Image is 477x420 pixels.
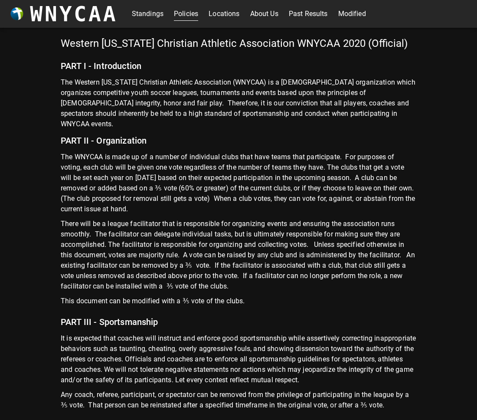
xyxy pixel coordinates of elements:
[61,296,416,311] p: This document can be modified with a ⅗ vote of the clubs.
[61,219,416,296] p: There will be a league facilitator that is responsible for organizing events and ensuring the ass...
[338,7,366,21] a: Modified
[10,7,23,20] img: wnycaaBall.png
[61,390,416,415] p: Any coach, referee, participant, or spectator can be removed from the privilege of participating ...
[209,7,239,21] a: Locations
[61,333,416,390] p: It is expected that coaches will instruct and enforce good sportsmanship while assertively correc...
[174,7,198,21] a: Policies
[61,311,416,333] h6: PART III - Sportsmanship
[250,7,278,21] a: About Us
[61,77,416,129] p: The Western [US_STATE] Christian Athletic Association (WNYCAA) is a [DEMOGRAPHIC_DATA] organizati...
[61,36,416,55] h5: Western [US_STATE] Christian Athletic Association WNYCAA 2020 (Official)
[289,7,328,21] a: Past Results
[61,129,416,152] h6: PART II - Organization
[61,55,416,77] h6: PART I - Introduction
[30,2,118,26] h3: WNYCAA
[61,152,416,219] p: The WNYCAA is made up of a number of individual clubs that have teams that participate. For purpo...
[132,7,163,21] a: Standings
